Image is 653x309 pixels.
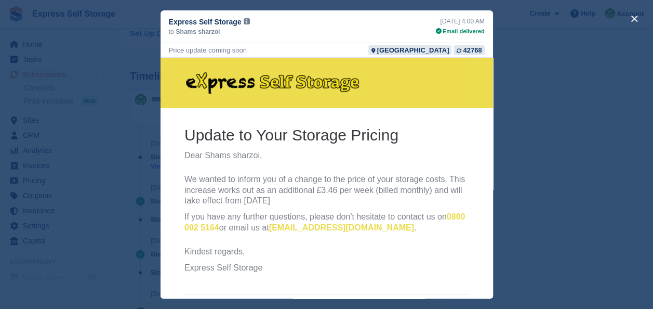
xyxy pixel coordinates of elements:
a: 0800 002 5164 [50,276,106,285]
span: Shams sharzoi [176,27,220,36]
img: icon-info-grey-7440780725fd019a000dd9b08b2336e03edf1995a4989e88bcd33f0948082b44.svg [244,18,250,24]
div: Email delivered [436,27,485,36]
p: Kindest regards, [24,189,309,200]
div: [GEOGRAPHIC_DATA] [377,45,449,55]
img: Express Self Storage Logo [24,9,201,42]
p: We wanted to inform you of a change to the price of your storage costs. This increase works out a... [24,117,309,149]
a: 0800 002 5164 [24,154,304,174]
p: Dear Shams sharzoi, [24,93,309,104]
button: close [626,10,643,27]
div: Price update coming soon [169,45,247,55]
h6: Need help? [24,257,309,269]
a: [EMAIL_ADDRESS][DOMAIN_NAME] [109,165,254,174]
h2: Update to Your Storage Pricing [24,67,309,87]
div: [DATE] 4:00 AM [436,17,485,26]
div: 42768 [463,45,482,55]
span: Express Self Storage [169,17,242,27]
span: to [169,27,174,36]
a: [EMAIL_ADDRESS][DOMAIN_NAME] [47,292,192,301]
a: 42768 [454,45,484,55]
p: Express Self Storage [24,205,309,216]
p: Email: [24,291,309,302]
p: Phone: [24,275,309,286]
p: If you have any further questions, please don't hesitate to contact us on or email us at . [24,154,309,176]
a: [GEOGRAPHIC_DATA] [368,45,451,55]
